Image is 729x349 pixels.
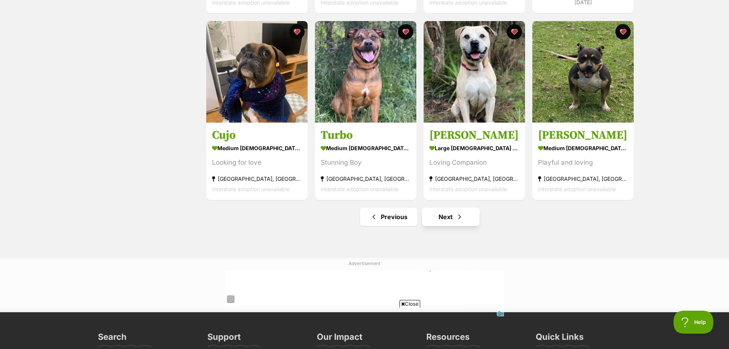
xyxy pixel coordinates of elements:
[398,24,413,39] button: favourite
[206,21,308,123] img: Cujo
[532,21,634,123] img: Porche
[289,24,305,39] button: favourite
[429,174,519,184] div: [GEOGRAPHIC_DATA], [GEOGRAPHIC_DATA]
[424,122,525,200] a: [PERSON_NAME] large [DEMOGRAPHIC_DATA] Dog Loving Companion [GEOGRAPHIC_DATA], [GEOGRAPHIC_DATA] ...
[206,122,308,200] a: Cujo medium [DEMOGRAPHIC_DATA] Dog Looking for love [GEOGRAPHIC_DATA], [GEOGRAPHIC_DATA] Intersta...
[400,300,420,308] span: Close
[315,21,416,123] img: Turbo
[212,186,290,192] span: Interstate adoption unavailable
[507,24,522,39] button: favourite
[422,208,479,226] a: Next page
[536,331,584,347] h3: Quick Links
[212,157,302,168] div: Looking for love
[321,174,411,184] div: [GEOGRAPHIC_DATA], [GEOGRAPHIC_DATA]
[207,331,241,347] h3: Support
[429,157,519,168] div: Loving Companion
[532,122,634,200] a: [PERSON_NAME] medium [DEMOGRAPHIC_DATA] Dog Playful and loving [GEOGRAPHIC_DATA], [GEOGRAPHIC_DAT...
[321,128,411,143] h3: Turbo
[674,311,714,334] iframe: Help Scout Beacon - Open
[321,186,398,192] span: Interstate adoption unavailable
[538,157,628,168] div: Playful and loving
[429,128,519,143] h3: [PERSON_NAME]
[538,174,628,184] div: [GEOGRAPHIC_DATA], [GEOGRAPHIC_DATA]
[321,157,411,168] div: Stunning Boy
[225,270,504,305] iframe: Advertisement
[212,174,302,184] div: [GEOGRAPHIC_DATA], [GEOGRAPHIC_DATA]
[429,186,507,192] span: Interstate adoption unavailable
[212,143,302,154] div: medium [DEMOGRAPHIC_DATA] Dog
[205,208,634,226] nav: Pagination
[225,311,504,345] iframe: Advertisement
[615,24,631,39] button: favourite
[538,128,628,143] h3: [PERSON_NAME]
[538,143,628,154] div: medium [DEMOGRAPHIC_DATA] Dog
[98,331,127,347] h3: Search
[424,21,525,123] img: Winston
[538,186,616,192] span: Interstate adoption unavailable
[360,208,418,226] a: Previous page
[315,122,416,200] a: Turbo medium [DEMOGRAPHIC_DATA] Dog Stunning Boy [GEOGRAPHIC_DATA], [GEOGRAPHIC_DATA] Interstate ...
[321,143,411,154] div: medium [DEMOGRAPHIC_DATA] Dog
[429,143,519,154] div: large [DEMOGRAPHIC_DATA] Dog
[212,128,302,143] h3: Cujo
